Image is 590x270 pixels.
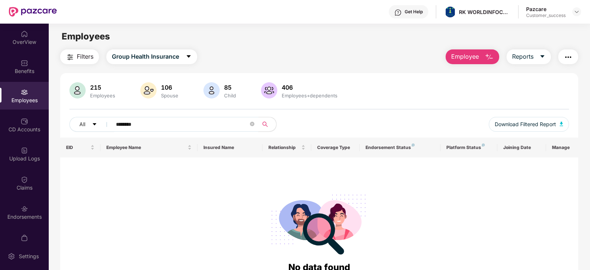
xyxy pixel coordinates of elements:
div: 106 [159,84,180,91]
img: New Pazcare Logo [9,7,57,17]
span: search [258,121,272,127]
div: 215 [89,84,117,91]
div: Get Help [405,9,423,15]
th: Manage [546,138,579,157]
button: Group Health Insurancecaret-down [106,49,197,64]
th: Joining Date [497,138,546,157]
img: svg+xml;base64,PHN2ZyB4bWxucz0iaHR0cDovL3d3dy53My5vcmcvMjAwMC9zdmciIHhtbG5zOnhsaW5rPSJodHRwOi8vd3... [140,82,157,98]
span: Reports [512,52,534,61]
img: svg+xml;base64,PHN2ZyBpZD0iQmVuZWZpdHMiIHhtbG5zPSJodHRwOi8vd3d3LnczLm9yZy8yMDAwL3N2ZyIgd2lkdGg9Ij... [21,59,28,67]
img: svg+xml;base64,PHN2ZyBpZD0iU2V0dGluZy0yMHgyMCIgeG1sbnM9Imh0dHA6Ly93d3cudzMub3JnLzIwMDAvc3ZnIiB3aW... [8,253,15,260]
span: caret-down [92,122,97,128]
div: Spouse [159,93,180,98]
span: Employees [62,31,110,42]
div: 406 [280,84,339,91]
img: svg+xml;base64,PHN2ZyB4bWxucz0iaHR0cDovL3d3dy53My5vcmcvMjAwMC9zdmciIHhtbG5zOnhsaW5rPSJodHRwOi8vd3... [261,82,277,98]
img: svg+xml;base64,PHN2ZyBpZD0iRW1wbG95ZWVzIiB4bWxucz0iaHR0cDovL3d3dy53My5vcmcvMjAwMC9zdmciIHdpZHRoPS... [21,89,28,96]
div: Child [223,93,237,98]
span: caret-down [186,53,192,60]
img: svg+xml;base64,PHN2ZyBpZD0iVXBsb2FkX0xvZ3MiIGRhdGEtbmFtZT0iVXBsb2FkIExvZ3MiIHhtbG5zPSJodHRwOi8vd3... [21,147,28,154]
span: EID [66,145,89,150]
img: svg+xml;base64,PHN2ZyBpZD0iQ0RfQWNjb3VudHMiIGRhdGEtbmFtZT0iQ0QgQWNjb3VudHMiIHhtbG5zPSJodHRwOi8vd3... [21,118,28,125]
div: Pazcare [526,6,566,13]
button: Reportscaret-down [507,49,551,64]
span: Download Filtered Report [495,120,556,128]
th: Insured Name [198,138,262,157]
img: svg+xml;base64,PHN2ZyBpZD0iSG9tZSIgeG1sbnM9Imh0dHA6Ly93d3cudzMub3JnLzIwMDAvc3ZnIiB3aWR0aD0iMjAiIG... [21,30,28,38]
img: svg+xml;base64,PHN2ZyB4bWxucz0iaHR0cDovL3d3dy53My5vcmcvMjAwMC9zdmciIHdpZHRoPSI4IiBoZWlnaHQ9IjgiIH... [482,143,485,146]
span: caret-down [539,53,545,60]
span: close-circle [250,121,254,128]
div: Employees [89,93,117,98]
th: Coverage Type [311,138,360,157]
button: Download Filtered Report [489,117,569,132]
img: svg+xml;base64,PHN2ZyBpZD0iQ2xhaW0iIHhtbG5zPSJodHRwOi8vd3d3LnczLm9yZy8yMDAwL3N2ZyIgd2lkdGg9IjIwIi... [21,176,28,183]
img: svg+xml;base64,PHN2ZyB4bWxucz0iaHR0cDovL3d3dy53My5vcmcvMjAwMC9zdmciIHhtbG5zOnhsaW5rPSJodHRwOi8vd3... [203,82,220,98]
img: svg+xml;base64,PHN2ZyB4bWxucz0iaHR0cDovL3d3dy53My5vcmcvMjAwMC9zdmciIHhtbG5zOnhsaW5rPSJodHRwOi8vd3... [69,82,86,98]
div: Employees+dependents [280,93,339,98]
img: svg+xml;base64,PHN2ZyB4bWxucz0iaHR0cDovL3d3dy53My5vcmcvMjAwMC9zdmciIHdpZHRoPSI4IiBoZWlnaHQ9IjgiIH... [412,143,415,146]
div: RK WORLDINFOCOM PRIVATE LIMITED [459,8,511,15]
img: svg+xml;base64,PHN2ZyB4bWxucz0iaHR0cDovL3d3dy53My5vcmcvMjAwMC9zdmciIHdpZHRoPSIyODgiIGhlaWdodD0iMj... [266,186,373,260]
span: Employee Name [106,145,186,150]
button: search [258,117,277,132]
span: Relationship [268,145,300,150]
th: Relationship [263,138,311,157]
img: svg+xml;base64,PHN2ZyB4bWxucz0iaHR0cDovL3d3dy53My5vcmcvMjAwMC9zdmciIHhtbG5zOnhsaW5rPSJodHRwOi8vd3... [560,122,563,126]
img: svg+xml;base64,PHN2ZyBpZD0iTXlfT3JkZXJzIiBkYXRhLW5hbWU9Ik15IE9yZGVycyIgeG1sbnM9Imh0dHA6Ly93d3cudz... [21,234,28,242]
img: svg+xml;base64,PHN2ZyB4bWxucz0iaHR0cDovL3d3dy53My5vcmcvMjAwMC9zdmciIHdpZHRoPSIyNCIgaGVpZ2h0PSIyNC... [564,53,573,62]
img: svg+xml;base64,PHN2ZyBpZD0iSGVscC0zMngzMiIgeG1sbnM9Imh0dHA6Ly93d3cudzMub3JnLzIwMDAvc3ZnIiB3aWR0aD... [394,9,402,16]
th: EID [60,138,101,157]
img: svg+xml;base64,PHN2ZyB4bWxucz0iaHR0cDovL3d3dy53My5vcmcvMjAwMC9zdmciIHhtbG5zOnhsaW5rPSJodHRwOi8vd3... [485,53,494,62]
span: close-circle [250,122,254,126]
span: All [79,120,85,128]
img: whatsapp%20image%202024-01-05%20at%2011.24.52%20am.jpeg [445,7,456,17]
div: Platform Status [446,145,491,150]
span: Group Health Insurance [112,52,179,61]
div: Settings [17,253,41,260]
img: svg+xml;base64,PHN2ZyBpZD0iRW5kb3JzZW1lbnRzIiB4bWxucz0iaHR0cDovL3d3dy53My5vcmcvMjAwMC9zdmciIHdpZH... [21,205,28,212]
span: Employee [451,52,479,61]
button: Employee [446,49,499,64]
button: Filters [60,49,99,64]
div: Customer_success [526,13,566,18]
div: 85 [223,84,237,91]
img: svg+xml;base64,PHN2ZyBpZD0iRHJvcGRvd24tMzJ4MzIiIHhtbG5zPSJodHRwOi8vd3d3LnczLm9yZy8yMDAwL3N2ZyIgd2... [574,9,580,15]
span: Filters [77,52,93,61]
div: Endorsement Status [366,145,435,150]
th: Employee Name [100,138,198,157]
button: Allcaret-down [69,117,114,132]
img: svg+xml;base64,PHN2ZyB4bWxucz0iaHR0cDovL3d3dy53My5vcmcvMjAwMC9zdmciIHdpZHRoPSIyNCIgaGVpZ2h0PSIyNC... [66,53,75,62]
